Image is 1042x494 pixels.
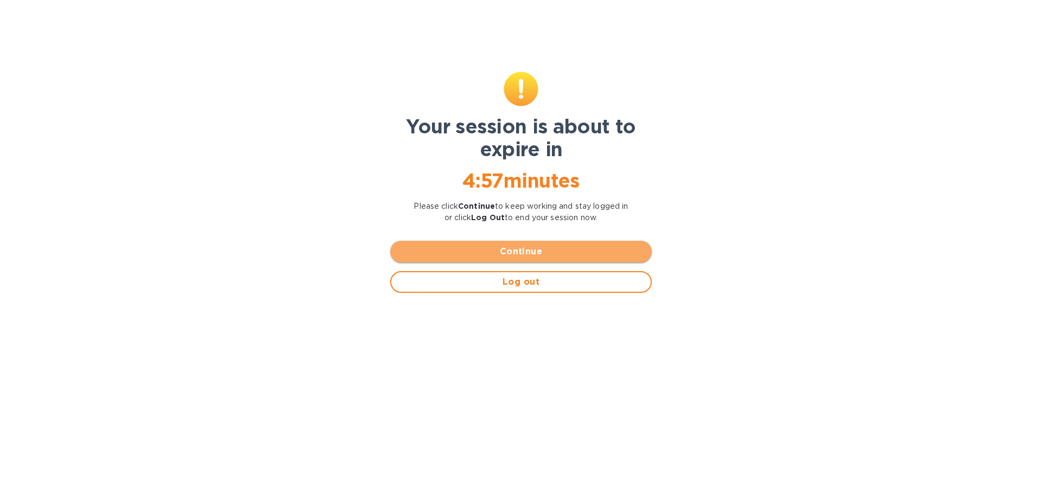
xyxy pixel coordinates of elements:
[399,245,643,258] span: Continue
[400,275,642,288] span: Log out
[390,115,652,161] h1: Your session is about to expire in
[390,271,652,293] button: Log out
[390,201,652,223] p: Please click to keep working and stay logged in or click to end your session now.
[471,213,505,222] b: Log Out
[458,202,495,210] b: Continue
[390,169,652,192] h1: 4 : 57 minutes
[390,241,652,262] button: Continue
